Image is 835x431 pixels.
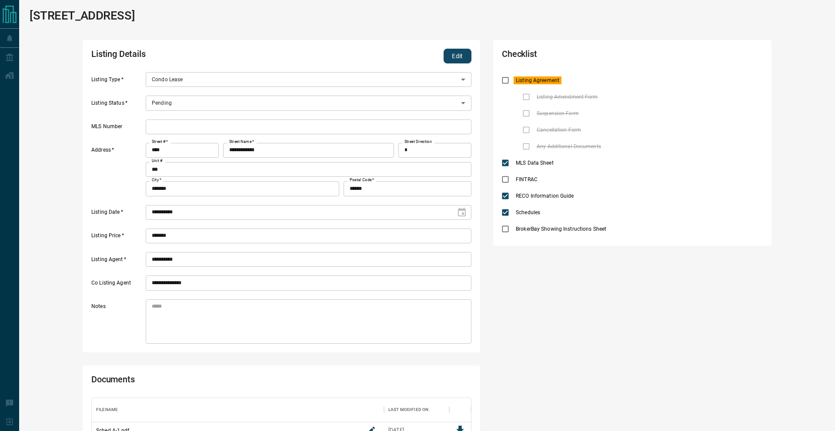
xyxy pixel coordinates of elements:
[91,374,319,389] h2: Documents
[92,398,384,422] div: Filename
[534,93,600,101] span: Listing Amendment Form
[404,139,432,145] label: Street Direction
[91,303,144,344] label: Notes
[229,139,254,145] label: Street Name
[91,209,144,220] label: Listing Date
[152,177,161,183] label: City
[96,398,118,422] div: Filename
[91,123,144,134] label: MLS Number
[384,398,449,422] div: Last Modified On
[502,49,658,63] h2: Checklist
[91,256,144,267] label: Listing Agent
[514,159,556,167] span: MLS Data Sheet
[388,398,428,422] div: Last Modified On
[444,49,471,63] button: Edit
[91,49,319,63] h2: Listing Details
[91,76,144,87] label: Listing Type
[514,225,608,233] span: BrokerBay Showing Instructions Sheet
[152,139,168,145] label: Street #
[514,176,540,183] span: FINTRAC
[534,143,603,150] span: Any Additional Documents
[146,96,471,110] div: Pending
[146,72,471,87] div: Condo Lease
[91,279,144,291] label: Co Listing Agent
[30,9,135,23] h1: [STREET_ADDRESS]
[152,158,163,164] label: Unit #
[514,209,542,216] span: Schedules
[514,76,561,84] span: Listing Agreement
[534,109,581,117] span: Suspension Form
[91,146,144,196] label: Address
[91,99,144,111] label: Listing Status
[534,126,583,134] span: Cancellation Form
[91,232,144,243] label: Listing Price
[350,177,374,183] label: Postal Code
[514,192,576,200] span: RECO Information Guide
